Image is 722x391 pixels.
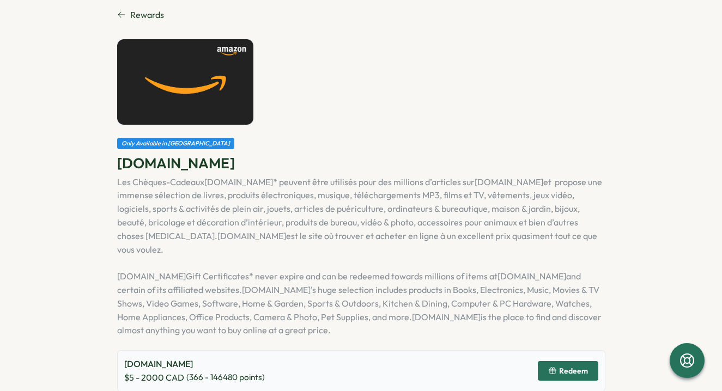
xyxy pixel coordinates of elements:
[130,8,164,22] span: Rewards
[186,371,265,383] span: ( 366 - 146480 points)
[475,176,543,187] a: [DOMAIN_NAME]
[117,176,602,241] span: et propose une immense sélection de livres, produits électroniques, musique, téléchargements MP3,...
[117,39,253,125] img: Amazon.ca
[217,230,286,241] a: [DOMAIN_NAME]
[117,138,234,149] div: Only Available in [GEOGRAPHIC_DATA]
[497,271,566,282] a: [DOMAIN_NAME]
[538,361,598,381] button: Redeem
[124,371,184,384] span: $ 5 - 2000 CAD
[186,271,497,282] span: Gift Certificates* never expire and can be redeemed towards millions of items at
[412,311,481,322] a: [DOMAIN_NAME]
[117,230,597,255] span: est le site où trouver et acheter en ligne à un excellent prix quasiment tout ce que vous voulez.
[124,357,265,371] p: [DOMAIN_NAME]
[117,271,186,282] a: [DOMAIN_NAME]
[117,284,599,322] span: 's huge selection includes products in Books, Electronics, Music, Movies & TV Shows, Video Games,...
[204,176,273,187] a: [DOMAIN_NAME]
[559,367,588,375] span: Redeem
[273,176,475,187] span: * peuvent être utilisés pour des millions d’articles sur
[117,8,605,22] a: Rewards
[242,284,311,295] a: [DOMAIN_NAME]
[117,154,605,173] p: [DOMAIN_NAME]
[117,176,204,187] span: Les Chèques-Cadeaux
